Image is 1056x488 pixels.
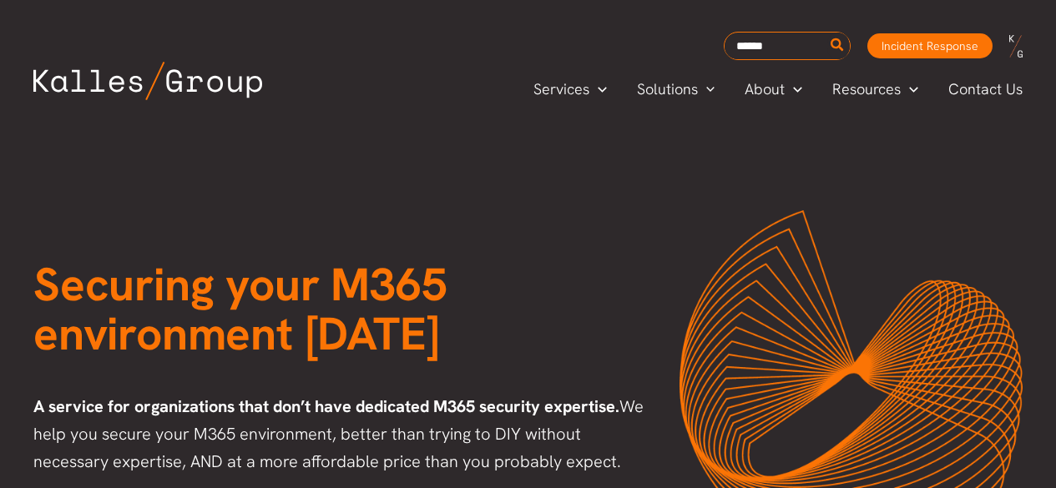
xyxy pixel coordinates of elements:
a: ServicesMenu Toggle [518,77,622,102]
a: ResourcesMenu Toggle [817,77,933,102]
a: AboutMenu Toggle [730,77,817,102]
button: Search [827,33,848,59]
span: Solutions [637,77,698,102]
span: Menu Toggle [785,77,802,102]
a: Incident Response [867,33,993,58]
span: Securing your M365 environment [DATE] [33,254,447,365]
span: Menu Toggle [901,77,918,102]
a: SolutionsMenu Toggle [622,77,730,102]
span: Resources [832,77,901,102]
a: Contact Us [933,77,1039,102]
span: Menu Toggle [698,77,715,102]
span: Services [533,77,589,102]
p: We help you secure your M365 environment, better than trying to DIY without necessary expertise, ... [33,393,646,475]
strong: A service for organizations that don’t have dedicated M365 security expertise. [33,395,619,417]
nav: Primary Site Navigation [518,75,1039,103]
span: Menu Toggle [589,77,607,102]
span: About [745,77,785,102]
span: Contact Us [948,77,1023,102]
img: Kalles Group [33,62,262,100]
